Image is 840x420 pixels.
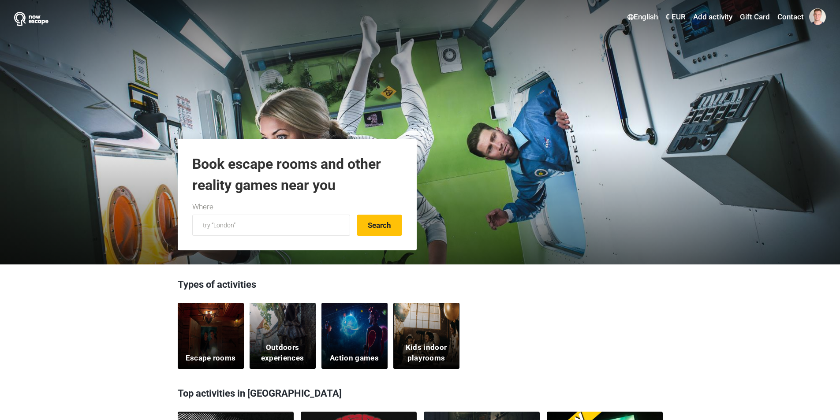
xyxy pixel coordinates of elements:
a: Gift Card [738,9,772,25]
a: € EUR [663,9,688,25]
img: English [627,14,634,20]
input: try “London” [192,215,350,236]
h5: Action games [330,353,379,364]
label: Where [192,201,213,213]
h5: Outdoors experiences [255,342,310,364]
a: Kids indoor playrooms [393,303,459,369]
h5: Kids indoor playrooms [399,342,454,364]
h1: Book escape rooms and other reality games near you [192,153,402,196]
a: Action games [321,303,388,369]
a: Escape rooms [178,303,244,369]
button: Search [357,215,402,236]
a: Contact [775,9,806,25]
img: Nowescape logo [14,12,49,26]
a: Outdoors experiences [250,303,316,369]
h5: Escape rooms [186,353,236,364]
a: Add activity [691,9,735,25]
h3: Top activities in [GEOGRAPHIC_DATA] [178,382,663,405]
a: English [625,9,660,25]
h3: Types of activities [178,278,663,296]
